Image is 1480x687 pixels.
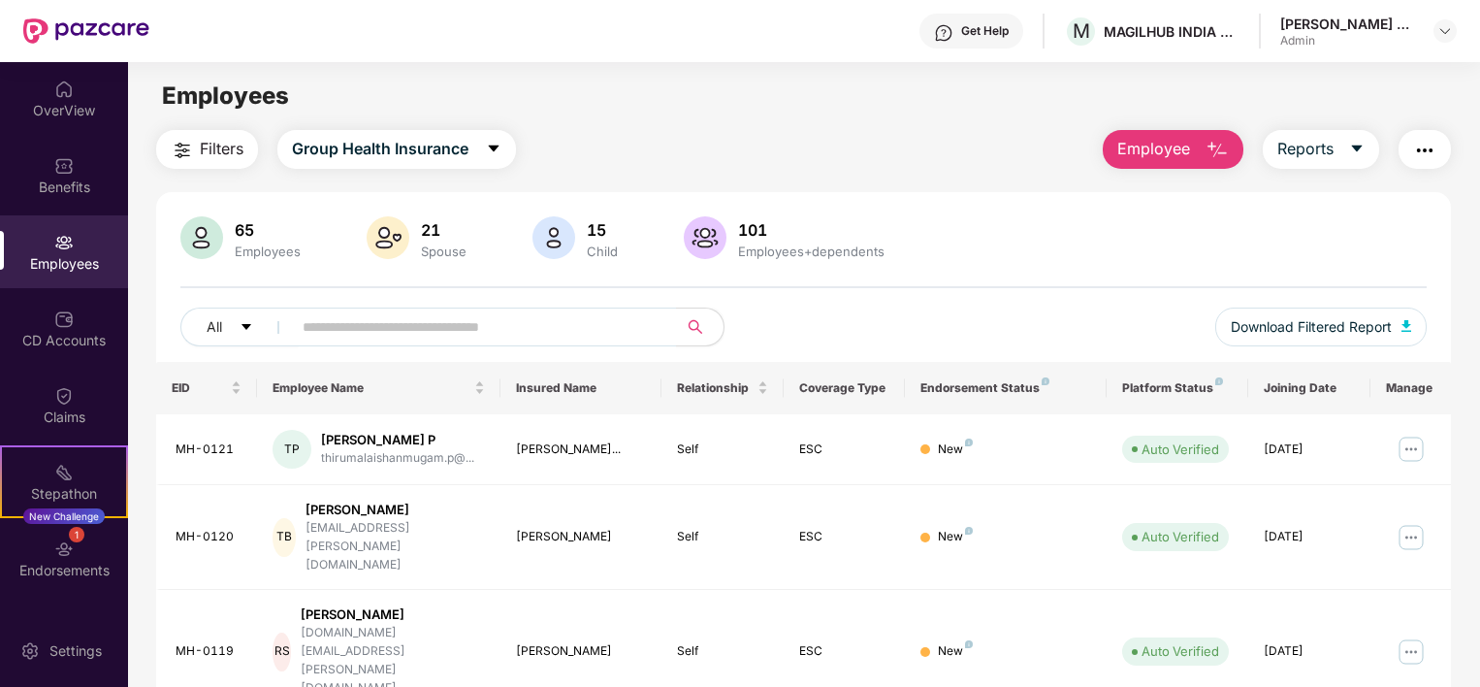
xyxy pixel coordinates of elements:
div: New [938,528,973,546]
img: svg+xml;base64,PHN2ZyB4bWxucz0iaHR0cDovL3d3dy53My5vcmcvMjAwMC9zdmciIHdpZHRoPSI4IiBoZWlnaHQ9IjgiIH... [1042,377,1049,385]
div: Employees+dependents [734,244,888,259]
img: svg+xml;base64,PHN2ZyBpZD0iRW5kb3JzZW1lbnRzIiB4bWxucz0iaHR0cDovL3d3dy53My5vcmcvMjAwMC9zdmciIHdpZH... [54,540,74,559]
th: Joining Date [1248,362,1369,414]
div: [PERSON_NAME]... [516,441,647,459]
div: RS [273,633,291,671]
div: ESC [799,642,889,661]
span: caret-down [486,141,501,158]
span: caret-down [240,320,253,336]
span: Download Filtered Report [1231,316,1392,338]
img: svg+xml;base64,PHN2ZyBpZD0iQ0RfQWNjb3VudHMiIGRhdGEtbmFtZT0iQ0QgQWNjb3VudHMiIHhtbG5zPSJodHRwOi8vd3... [54,310,74,329]
th: Employee Name [257,362,499,414]
div: Auto Verified [1142,641,1219,661]
span: caret-down [1349,141,1365,158]
span: Employees [162,82,289,110]
img: svg+xml;base64,PHN2ZyBpZD0iRHJvcGRvd24tMzJ4MzIiIHhtbG5zPSJodHRwOi8vd3d3LnczLm9yZy8yMDAwL3N2ZyIgd2... [1437,23,1453,39]
button: search [676,308,724,346]
img: svg+xml;base64,PHN2ZyB4bWxucz0iaHR0cDovL3d3dy53My5vcmcvMjAwMC9zdmciIHdpZHRoPSI4IiBoZWlnaHQ9IjgiIH... [965,527,973,535]
button: Group Health Insurancecaret-down [277,130,516,169]
img: manageButton [1396,434,1427,465]
th: EID [156,362,257,414]
img: svg+xml;base64,PHN2ZyBpZD0iSG9tZSIgeG1sbnM9Imh0dHA6Ly93d3cudzMub3JnLzIwMDAvc3ZnIiB3aWR0aD0iMjAiIG... [54,80,74,99]
div: 101 [734,220,888,240]
div: [PERSON_NAME] [516,642,647,661]
img: svg+xml;base64,PHN2ZyB4bWxucz0iaHR0cDovL3d3dy53My5vcmcvMjAwMC9zdmciIHdpZHRoPSIyNCIgaGVpZ2h0PSIyNC... [171,139,194,162]
img: New Pazcare Logo [23,18,149,44]
button: Allcaret-down [180,308,299,346]
th: Relationship [661,362,783,414]
div: [EMAIL_ADDRESS][PERSON_NAME][DOMAIN_NAME] [306,519,484,574]
div: [PERSON_NAME] P [321,431,474,449]
div: Child [583,244,622,259]
div: [PERSON_NAME] Kathiah [1280,15,1416,33]
div: [DATE] [1264,441,1354,459]
img: svg+xml;base64,PHN2ZyBpZD0iSGVscC0zMngzMiIgeG1sbnM9Imh0dHA6Ly93d3cudzMub3JnLzIwMDAvc3ZnIiB3aWR0aD... [934,23,953,43]
img: svg+xml;base64,PHN2ZyBpZD0iRW1wbG95ZWVzIiB4bWxucz0iaHR0cDovL3d3dy53My5vcmcvMjAwMC9zdmciIHdpZHRoPS... [54,233,74,252]
span: Filters [200,137,243,161]
img: svg+xml;base64,PHN2ZyBpZD0iQmVuZWZpdHMiIHhtbG5zPSJodHRwOi8vd3d3LnczLm9yZy8yMDAwL3N2ZyIgd2lkdGg9Ij... [54,156,74,176]
button: Reportscaret-down [1263,130,1379,169]
img: svg+xml;base64,PHN2ZyB4bWxucz0iaHR0cDovL3d3dy53My5vcmcvMjAwMC9zdmciIHhtbG5zOnhsaW5rPSJodHRwOi8vd3... [180,216,223,259]
span: Reports [1277,137,1334,161]
div: [PERSON_NAME] [306,501,484,519]
span: search [676,319,714,335]
div: MH-0120 [176,528,241,546]
div: 15 [583,220,622,240]
div: Employees [231,244,305,259]
img: svg+xml;base64,PHN2ZyBpZD0iU2V0dGluZy0yMHgyMCIgeG1sbnM9Imh0dHA6Ly93d3cudzMub3JnLzIwMDAvc3ZnIiB3aW... [20,641,40,661]
button: Download Filtered Report [1215,308,1427,346]
div: 65 [231,220,305,240]
th: Coverage Type [784,362,905,414]
span: Employee Name [273,380,469,396]
span: Relationship [677,380,753,396]
img: svg+xml;base64,PHN2ZyB4bWxucz0iaHR0cDovL3d3dy53My5vcmcvMjAwMC9zdmciIHhtbG5zOnhsaW5rPSJodHRwOi8vd3... [1206,139,1229,162]
div: Stepathon [2,484,126,504]
div: Settings [44,641,108,661]
div: Platform Status [1122,380,1233,396]
div: MAGILHUB INDIA PRIVATE LIMITED [1104,22,1239,41]
span: Group Health Insurance [292,137,468,161]
div: thirumalaishanmugam.p@... [321,449,474,468]
button: Filters [156,130,258,169]
div: [DATE] [1264,642,1354,661]
div: Auto Verified [1142,440,1219,459]
img: svg+xml;base64,PHN2ZyB4bWxucz0iaHR0cDovL3d3dy53My5vcmcvMjAwMC9zdmciIHhtbG5zOnhsaW5rPSJodHRwOi8vd3... [684,216,726,259]
div: Self [677,441,767,459]
div: ESC [799,441,889,459]
img: svg+xml;base64,PHN2ZyBpZD0iQ2xhaW0iIHhtbG5zPSJodHRwOi8vd3d3LnczLm9yZy8yMDAwL3N2ZyIgd2lkdGg9IjIwIi... [54,386,74,406]
span: M [1073,19,1090,43]
div: Endorsement Status [920,380,1092,396]
div: Self [677,642,767,661]
div: Self [677,528,767,546]
img: svg+xml;base64,PHN2ZyB4bWxucz0iaHR0cDovL3d3dy53My5vcmcvMjAwMC9zdmciIHdpZHRoPSIyNCIgaGVpZ2h0PSIyNC... [1413,139,1436,162]
div: Admin [1280,33,1416,49]
div: [PERSON_NAME] [516,528,647,546]
img: svg+xml;base64,PHN2ZyB4bWxucz0iaHR0cDovL3d3dy53My5vcmcvMjAwMC9zdmciIHhtbG5zOnhsaW5rPSJodHRwOi8vd3... [367,216,409,259]
div: New [938,441,973,459]
div: TP [273,430,311,469]
img: svg+xml;base64,PHN2ZyB4bWxucz0iaHR0cDovL3d3dy53My5vcmcvMjAwMC9zdmciIHdpZHRoPSI4IiBoZWlnaHQ9IjgiIH... [965,640,973,648]
button: Employee [1103,130,1243,169]
div: New Challenge [23,508,105,524]
img: manageButton [1396,522,1427,553]
div: TB [273,518,296,557]
th: Insured Name [500,362,662,414]
span: Employee [1117,137,1190,161]
span: EID [172,380,227,396]
div: 1 [69,527,84,542]
th: Manage [1370,362,1451,414]
div: Auto Verified [1142,527,1219,546]
img: svg+xml;base64,PHN2ZyB4bWxucz0iaHR0cDovL3d3dy53My5vcmcvMjAwMC9zdmciIHhtbG5zOnhsaW5rPSJodHRwOi8vd3... [532,216,575,259]
img: svg+xml;base64,PHN2ZyB4bWxucz0iaHR0cDovL3d3dy53My5vcmcvMjAwMC9zdmciIHdpZHRoPSI4IiBoZWlnaHQ9IjgiIH... [965,439,973,446]
div: ESC [799,528,889,546]
div: MH-0121 [176,441,241,459]
img: svg+xml;base64,PHN2ZyB4bWxucz0iaHR0cDovL3d3dy53My5vcmcvMjAwMC9zdmciIHdpZHRoPSIyMSIgaGVpZ2h0PSIyMC... [54,463,74,482]
div: 21 [417,220,470,240]
img: svg+xml;base64,PHN2ZyB4bWxucz0iaHR0cDovL3d3dy53My5vcmcvMjAwMC9zdmciIHhtbG5zOnhsaW5rPSJodHRwOi8vd3... [1401,320,1411,332]
div: MH-0119 [176,642,241,661]
div: Spouse [417,244,470,259]
img: svg+xml;base64,PHN2ZyB4bWxucz0iaHR0cDovL3d3dy53My5vcmcvMjAwMC9zdmciIHdpZHRoPSI4IiBoZWlnaHQ9IjgiIH... [1215,377,1223,385]
div: New [938,642,973,661]
div: Get Help [961,23,1009,39]
div: [PERSON_NAME] [301,605,485,624]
